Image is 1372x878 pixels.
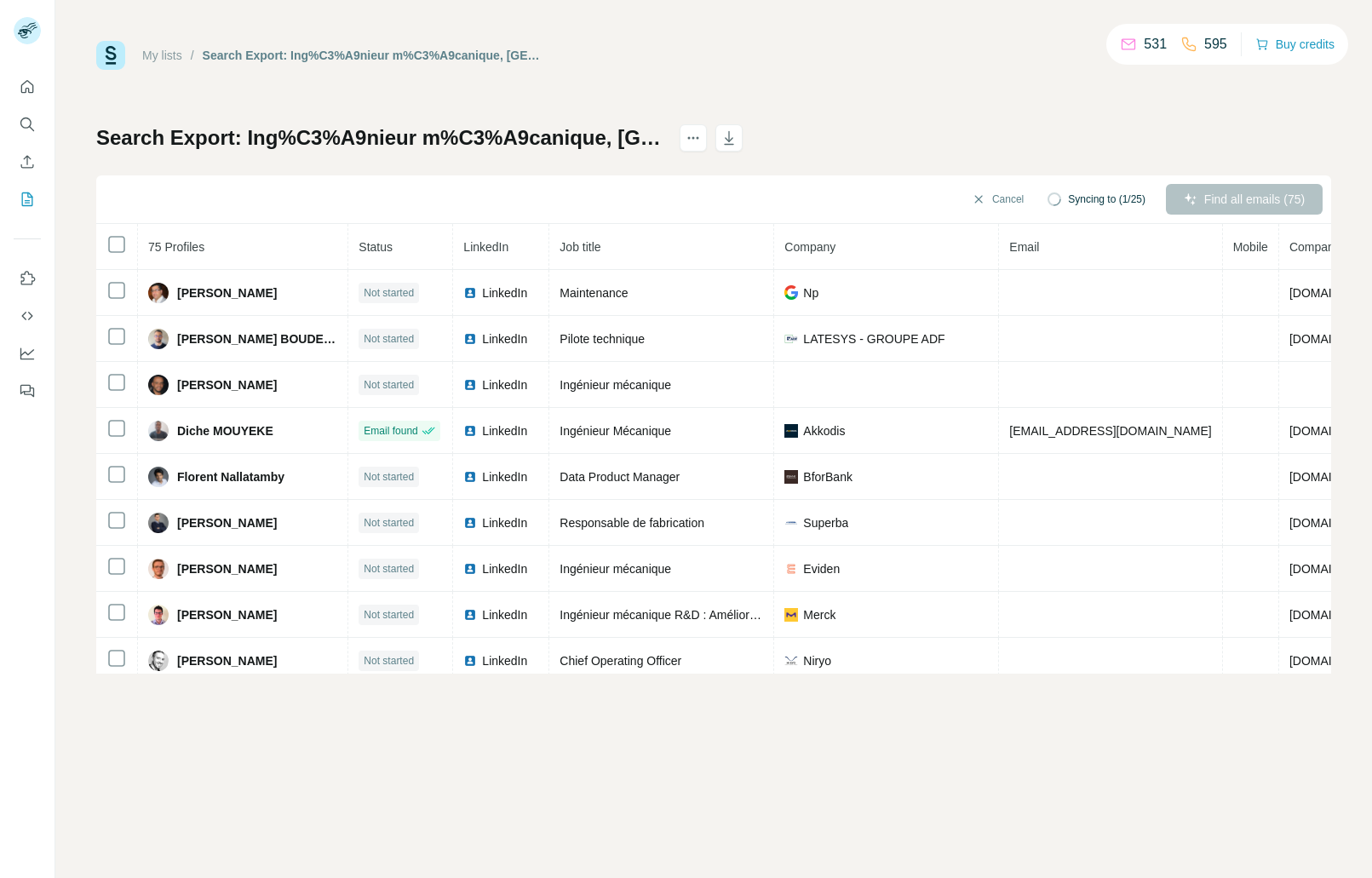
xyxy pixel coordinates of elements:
img: Avatar [148,605,169,625]
span: Not started [364,331,414,347]
span: Chief Operating Officer [560,654,681,668]
img: company-logo [784,516,798,530]
button: Quick start [14,72,41,102]
span: Not started [364,653,414,669]
span: LinkedIn [482,514,527,531]
a: My lists [142,49,182,62]
span: [PERSON_NAME] [177,652,277,669]
img: company-logo [784,470,798,484]
span: Email [1009,240,1039,254]
img: Avatar [148,559,169,579]
img: Avatar [148,283,169,303]
img: Surfe Logo [96,41,125,70]
span: LinkedIn [482,652,527,669]
span: LinkedIn [482,468,527,485]
img: Avatar [148,421,169,441]
span: LinkedIn [482,376,527,393]
img: Avatar [148,375,169,395]
span: Not started [364,469,414,485]
img: company-logo [784,332,798,346]
p: 595 [1204,34,1227,55]
img: company-logo [784,562,798,576]
button: Feedback [14,376,41,406]
span: Not started [364,515,414,531]
span: Syncing to (1/25) [1068,192,1145,207]
button: Cancel [960,184,1036,215]
span: Akkodis [803,422,845,439]
button: actions [680,124,707,152]
button: Search [14,109,41,140]
button: Enrich CSV [14,146,41,177]
span: BforBank [803,468,852,485]
span: Diche MOUYEKE [177,422,273,439]
div: Search Export: Ing%C3%A9nieur m%C3%A9canique, [GEOGRAPHIC_DATA] - [DATE] 07:29 [203,47,541,64]
span: [PERSON_NAME] [177,514,277,531]
img: Avatar [148,513,169,533]
img: Avatar [148,467,169,487]
img: LinkedIn logo [463,286,477,300]
span: Niryo [803,652,831,669]
span: Mobile [1233,240,1268,254]
img: company-logo [784,608,798,622]
span: Ingénieur mécanique R&D : Amélioration continue des produits [560,608,892,622]
span: Email found [364,423,417,439]
span: Merck [803,606,835,623]
span: Eviden [803,560,840,577]
span: Company [784,240,835,254]
span: LinkedIn [482,422,527,439]
img: Avatar [148,651,169,671]
img: LinkedIn logo [463,654,477,668]
span: Ingénieur mécanique [560,562,671,576]
span: Superba [803,514,848,531]
button: My lists [14,184,41,215]
span: LATESYS - GROUPE ADF [803,330,944,347]
span: 75 Profiles [148,240,204,254]
span: Maintenance [560,286,628,300]
img: LinkedIn logo [463,332,477,346]
span: [PERSON_NAME] [177,376,277,393]
button: Dashboard [14,338,41,369]
span: LinkedIn [482,284,527,301]
img: LinkedIn logo [463,562,477,576]
span: Job title [560,240,600,254]
span: [PERSON_NAME] [177,606,277,623]
img: company-logo [784,285,798,299]
span: Ingénieur mécanique [560,378,671,392]
img: company-logo [784,654,798,668]
span: Not started [364,607,414,623]
span: Florent Nallatamby [177,468,284,485]
img: company-logo [784,424,798,438]
span: Not started [364,561,414,577]
span: [EMAIL_ADDRESS][DOMAIN_NAME] [1009,424,1211,438]
span: Pilote technique [560,332,645,346]
img: LinkedIn logo [463,424,477,438]
span: LinkedIn [482,330,527,347]
img: LinkedIn logo [463,470,477,484]
span: Not started [364,377,414,393]
img: LinkedIn logo [463,516,477,530]
span: Ingénieur Mécanique [560,424,671,438]
span: Responsable de fabrication [560,516,704,530]
span: LinkedIn [482,560,527,577]
img: LinkedIn logo [463,608,477,622]
span: [PERSON_NAME] [177,284,277,301]
span: [PERSON_NAME] [177,560,277,577]
span: Data Product Manager [560,470,680,484]
img: LinkedIn logo [463,378,477,392]
span: Not started [364,285,414,301]
h1: Search Export: Ing%C3%A9nieur m%C3%A9canique, [GEOGRAPHIC_DATA] - [DATE] 07:29 [96,124,664,152]
button: Use Surfe API [14,301,41,331]
span: Np [803,284,818,301]
button: Buy credits [1255,32,1335,56]
p: 531 [1144,34,1167,55]
li: / [191,47,194,64]
button: Use Surfe on LinkedIn [14,263,41,294]
img: Avatar [148,329,169,349]
span: LinkedIn [463,240,508,254]
span: Status [359,240,393,254]
span: [PERSON_NAME] BOUDERRAH [177,330,337,347]
span: LinkedIn [482,606,527,623]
